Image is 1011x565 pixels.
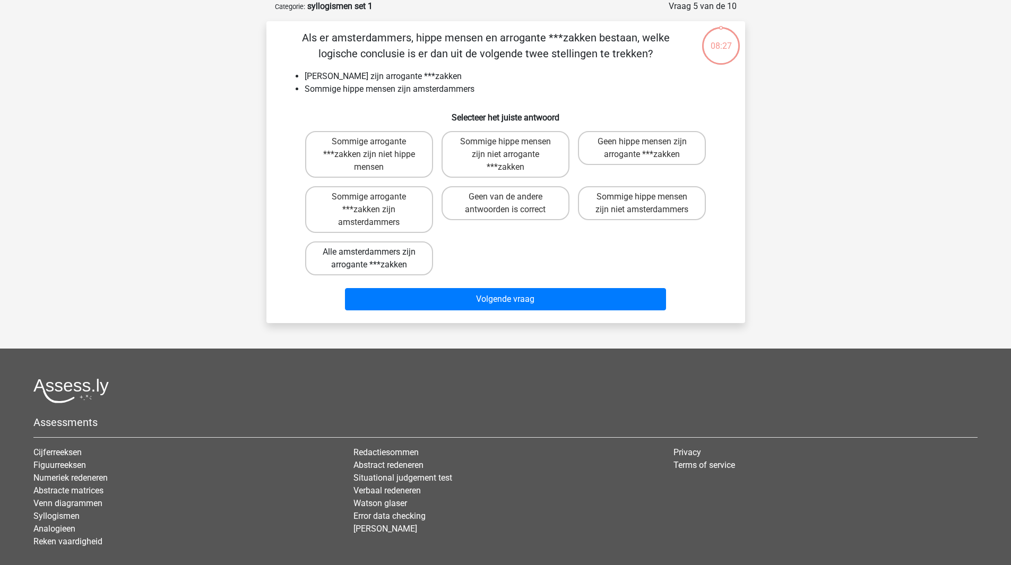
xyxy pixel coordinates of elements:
[33,498,102,508] a: Venn diagrammen
[305,83,728,95] li: Sommige hippe mensen zijn amsterdammers
[33,460,86,470] a: Figuurreeksen
[305,186,433,233] label: Sommige arrogante ***zakken zijn amsterdammers
[305,241,433,275] label: Alle amsterdammers zijn arrogante ***zakken
[305,131,433,178] label: Sommige arrogante ***zakken zijn niet hippe mensen
[353,447,419,457] a: Redactiesommen
[33,473,108,483] a: Numeriek redeneren
[353,511,426,521] a: Error data checking
[353,460,424,470] a: Abstract redeneren
[305,70,728,83] li: [PERSON_NAME] zijn arrogante ***zakken
[33,378,109,403] img: Assessly logo
[283,104,728,123] h6: Selecteer het juiste antwoord
[578,186,706,220] label: Sommige hippe mensen zijn niet amsterdammers
[283,30,688,62] p: Als er amsterdammers, hippe mensen en arrogante ***zakken bestaan, welke logische conclusie is er...
[578,131,706,165] label: Geen hippe mensen zijn arrogante ***zakken
[701,26,741,53] div: 08:27
[442,186,569,220] label: Geen van de andere antwoorden is correct
[353,485,421,496] a: Verbaal redeneren
[33,511,80,521] a: Syllogismen
[33,485,103,496] a: Abstracte matrices
[33,447,82,457] a: Cijferreeksen
[307,1,373,11] strong: syllogismen set 1
[442,131,569,178] label: Sommige hippe mensen zijn niet arrogante ***zakken
[33,416,978,429] h5: Assessments
[33,524,75,534] a: Analogieen
[345,288,666,310] button: Volgende vraag
[353,524,417,534] a: [PERSON_NAME]
[33,536,102,546] a: Reken vaardigheid
[673,447,701,457] a: Privacy
[353,498,407,508] a: Watson glaser
[275,3,305,11] small: Categorie:
[353,473,452,483] a: Situational judgement test
[673,460,735,470] a: Terms of service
